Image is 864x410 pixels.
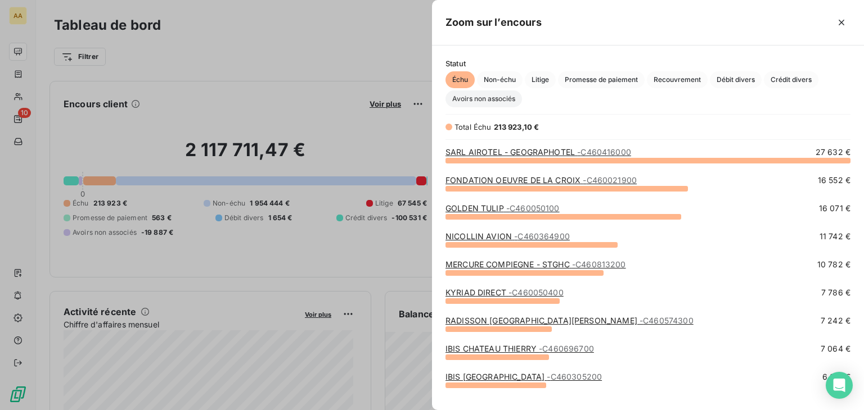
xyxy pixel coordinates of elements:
a: NICOLLIN AVION [445,231,570,241]
span: 27 632 € [816,147,850,158]
span: Statut [445,59,850,68]
button: Recouvrement [647,71,708,88]
button: Échu [445,71,475,88]
a: GOLDEN TULIP [445,203,560,213]
span: - C460813200 [572,259,626,269]
span: - C460050400 [508,288,564,297]
span: 7 064 € [821,343,850,354]
a: SARL AIROTEL - GEOGRAPHOTEL [445,147,631,157]
a: MERCURE COMPIEGNE - STGHC [445,259,626,269]
div: Open Intercom Messenger [826,372,853,399]
button: Crédit divers [764,71,818,88]
button: Litige [525,71,556,88]
span: Total Échu [454,122,492,131]
h5: Zoom sur l’encours [445,15,542,30]
a: FONDATION OEUVRE DE LA CROIX [445,175,637,185]
button: Promesse de paiement [558,71,645,88]
button: Avoirs non associés [445,90,522,107]
a: RADISSON [GEOGRAPHIC_DATA][PERSON_NAME] [445,316,694,325]
a: IBIS CHATEAU THIERRY [445,344,594,353]
a: KYRIAD DIRECT [445,288,564,297]
span: - C460416000 [577,147,631,157]
span: 7 786 € [821,287,850,298]
span: - C460305200 [547,372,602,381]
span: - C460364900 [514,231,570,241]
span: - C460021900 [583,175,637,185]
a: IBIS [GEOGRAPHIC_DATA] [445,372,602,381]
span: 16 071 € [819,203,850,214]
span: 213 923,10 € [494,122,539,131]
div: grid [432,147,864,397]
button: Débit divers [710,71,762,88]
span: 16 552 € [818,175,850,186]
span: - C460574300 [640,316,694,325]
button: Non-échu [477,71,523,88]
span: 11 742 € [820,231,850,242]
span: 7 242 € [821,315,850,326]
span: 10 782 € [817,259,850,270]
span: - C460050100 [506,203,560,213]
span: 6 871 € [822,371,850,382]
span: - C460696700 [539,344,594,353]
